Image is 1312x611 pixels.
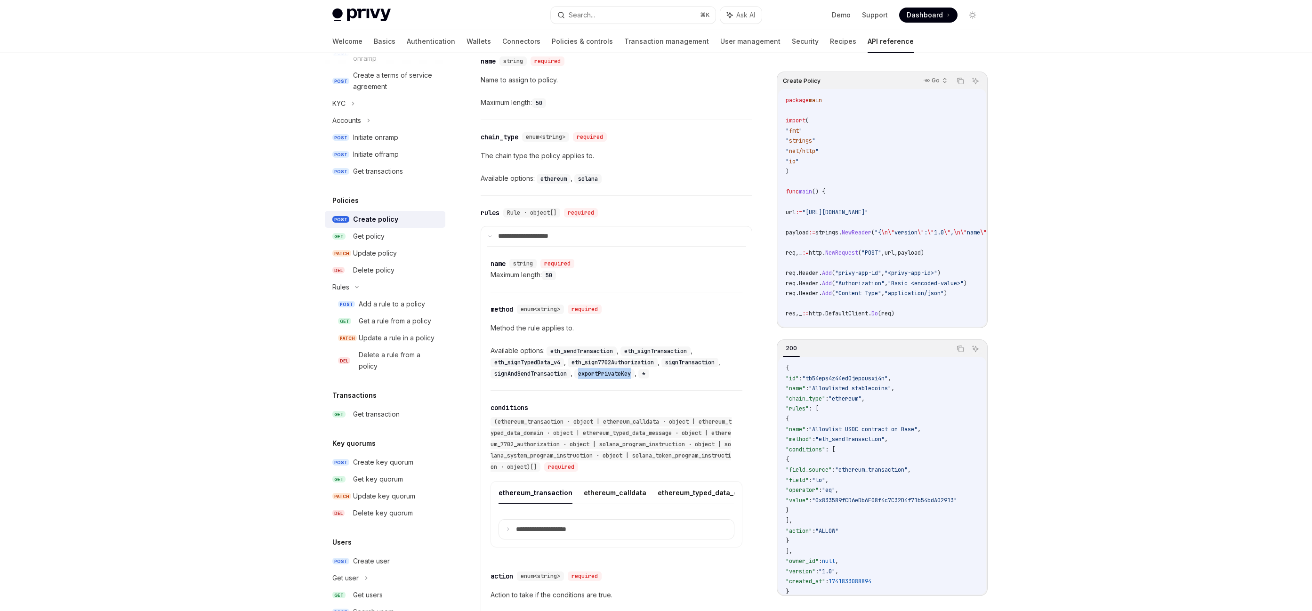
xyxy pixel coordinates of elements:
[332,98,346,109] div: KYC
[799,310,802,317] span: _
[819,568,835,575] span: "1.0"
[491,571,513,581] div: action
[786,209,796,216] span: url
[789,137,812,145] span: strings
[332,493,351,500] span: PATCH
[830,30,856,53] a: Recipes
[918,426,921,433] span: ,
[921,249,924,257] span: )
[786,435,812,443] span: "method"
[881,310,891,317] span: req
[574,174,602,184] code: solana
[332,459,349,466] span: POST
[908,466,911,474] span: ,
[805,117,809,124] span: (
[574,368,638,379] div: ,
[898,249,921,257] span: payload
[786,415,789,423] span: {
[888,229,894,236] span: \"
[809,405,819,412] span: : [
[799,269,819,277] span: Header
[822,269,832,277] span: Add
[332,438,376,449] h5: Key quorums
[325,505,445,522] a: DELDelete key quorum
[353,166,403,177] div: Get transactions
[799,280,819,287] span: Header
[809,96,822,104] span: main
[661,358,718,367] code: signTransaction
[812,188,825,195] span: () {
[812,527,815,535] span: :
[789,127,799,135] span: fmt
[822,289,832,297] span: Add
[786,476,809,484] span: "field"
[815,435,885,443] span: "eth_sendTransaction"
[954,229,960,236] span: \n
[825,395,829,402] span: :
[799,249,802,257] span: _
[885,269,937,277] span: "<privy-app-id>"
[888,280,964,287] span: "Basic <encoded-value>"
[815,527,838,535] span: "ALLOW"
[825,476,829,484] span: ,
[809,229,815,236] span: :=
[332,8,391,22] img: light logo
[491,322,742,334] p: Method the rule applies to.
[881,269,885,277] span: ,
[809,310,822,317] span: http
[802,209,868,216] span: "[URL][DOMAIN_NAME]"
[537,173,574,184] div: ,
[353,409,400,420] div: Get transaction
[786,168,789,175] span: )
[584,482,646,504] button: ethereum_calldata
[507,209,556,217] span: Rule · object[]
[332,592,346,599] span: GET
[325,346,445,375] a: DELDelete a rule from a policy
[796,289,799,297] span: .
[894,229,918,236] span: version
[325,330,445,346] a: PATCHUpdate a rule in a policy
[359,315,431,327] div: Get a rule from a policy
[332,115,361,126] div: Accounts
[786,446,825,453] span: "conditions"
[532,98,546,108] code: 50
[796,209,802,216] span: :=
[491,269,742,281] div: Maximum length:
[547,345,620,356] div: ,
[868,310,871,317] span: .
[786,127,789,135] span: "
[325,406,445,423] a: GETGet transaction
[568,305,602,314] div: required
[542,271,556,280] code: 50
[332,510,345,517] span: DEL
[359,332,435,344] div: Update a rule in a policy
[481,56,496,66] div: name
[573,132,607,142] div: required
[829,395,861,402] span: "ethereum"
[786,426,805,433] span: "name"
[802,310,809,317] span: :=
[786,537,789,545] span: }
[918,73,951,89] button: Go
[353,474,403,485] div: Get key quorum
[960,229,967,236] span: \"
[491,305,513,314] div: method
[809,249,822,257] span: http
[325,163,445,180] a: POSTGet transactions
[786,280,796,287] span: req
[954,75,966,87] button: Copy the contents from the code block
[359,298,425,310] div: Add a rule to a policy
[871,310,878,317] span: Do
[786,289,796,297] span: req
[568,571,602,581] div: required
[353,248,397,259] div: Update policy
[720,7,762,24] button: Ask AI
[332,195,359,206] h5: Policies
[819,269,822,277] span: .
[481,74,752,86] p: Name to assign to policy.
[799,289,819,297] span: Header
[481,97,752,108] div: Maximum length:
[786,517,792,524] span: ],
[835,557,838,565] span: ,
[786,568,815,575] span: "version"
